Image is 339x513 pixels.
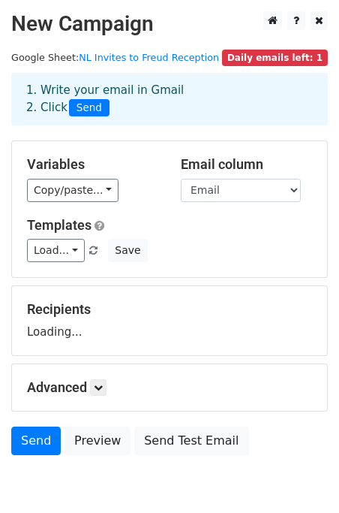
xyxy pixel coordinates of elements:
[69,99,109,117] span: Send
[11,52,219,63] small: Google Sheet:
[27,156,158,173] h5: Variables
[27,301,312,340] div: Loading...
[27,379,312,396] h5: Advanced
[15,82,324,116] div: 1. Write your email in Gmail 2. Click
[11,11,328,37] h2: New Campaign
[11,427,61,455] a: Send
[27,217,91,233] a: Templates
[134,427,248,455] a: Send Test Email
[27,179,118,202] a: Copy/paste...
[181,156,312,173] h5: Email column
[64,427,130,455] a: Preview
[222,52,328,63] a: Daily emails left: 1
[222,50,328,66] span: Daily emails left: 1
[27,301,312,318] h5: Recipients
[79,52,219,63] a: NL Invites to Freud Reception
[27,239,85,262] a: Load...
[108,239,147,262] button: Save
